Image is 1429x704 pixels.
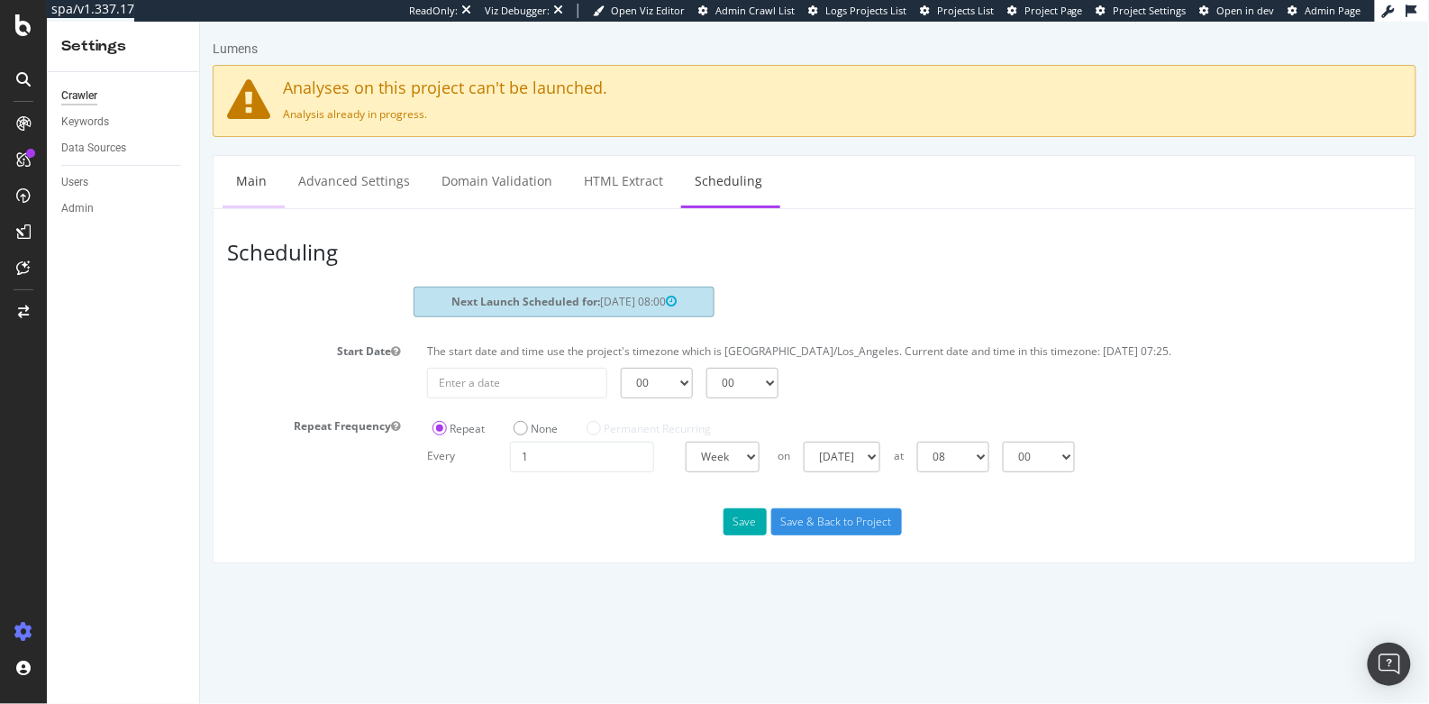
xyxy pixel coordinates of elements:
[61,199,94,218] div: Admin
[370,134,477,184] a: HTML Extract
[409,4,458,18] div: ReadOnly:
[61,173,88,192] div: Users
[61,36,185,57] div: Settings
[61,113,109,132] div: Keywords
[61,199,187,218] a: Admin
[1114,4,1187,17] span: Project Settings
[227,346,407,377] input: Enter a date
[18,219,217,242] h3: Scheduling
[251,272,400,288] strong: Next Launch Scheduled for:
[61,87,187,105] a: Crawler
[61,139,187,158] a: Data Sources
[191,397,200,412] button: Repeat Frequency
[27,85,1202,100] p: Analysis already in progress.
[13,18,58,36] div: Lumens
[61,87,97,105] div: Crawler
[825,4,906,17] span: Logs Projects List
[61,139,126,158] div: Data Sources
[715,4,795,17] span: Admin Crawl List
[23,134,80,184] a: Main
[578,420,590,442] p: on
[1306,4,1361,17] span: Admin Page
[611,4,685,17] span: Open Viz Editor
[571,487,702,514] input: Save & Back to Project
[1200,4,1275,18] a: Open in dev
[1007,4,1083,18] a: Project Page
[61,173,187,192] a: Users
[387,399,511,415] label: Permanent Recurring
[228,134,366,184] a: Domain Validation
[227,322,1202,337] p: The start date and time use the project's timezone which is [GEOGRAPHIC_DATA]/Los_Angeles. Curren...
[593,4,685,18] a: Open Viz Editor
[400,272,477,288] span: [DATE] 08:00
[481,134,576,184] a: Scheduling
[232,399,285,415] label: Repeat
[485,4,550,18] div: Viz Debugger:
[381,390,516,420] div: Option available for Enterprise plan.
[523,487,567,514] button: Save
[1217,4,1275,17] span: Open in dev
[27,58,1202,76] h4: Analyses on this project can't be launched.
[1368,643,1411,686] div: Open Intercom Messenger
[1097,4,1187,18] a: Project Settings
[14,315,214,337] label: Start Date
[920,4,994,18] a: Projects List
[314,399,358,415] label: None
[694,420,704,442] p: at
[85,134,223,184] a: Advanced Settings
[1024,4,1083,17] span: Project Page
[14,390,214,412] label: Repeat Frequency
[1288,4,1361,18] a: Admin Page
[227,420,255,442] p: Every
[937,4,994,17] span: Projects List
[191,322,200,337] button: Start Date
[698,4,795,18] a: Admin Crawl List
[808,4,906,18] a: Logs Projects List
[61,113,187,132] a: Keywords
